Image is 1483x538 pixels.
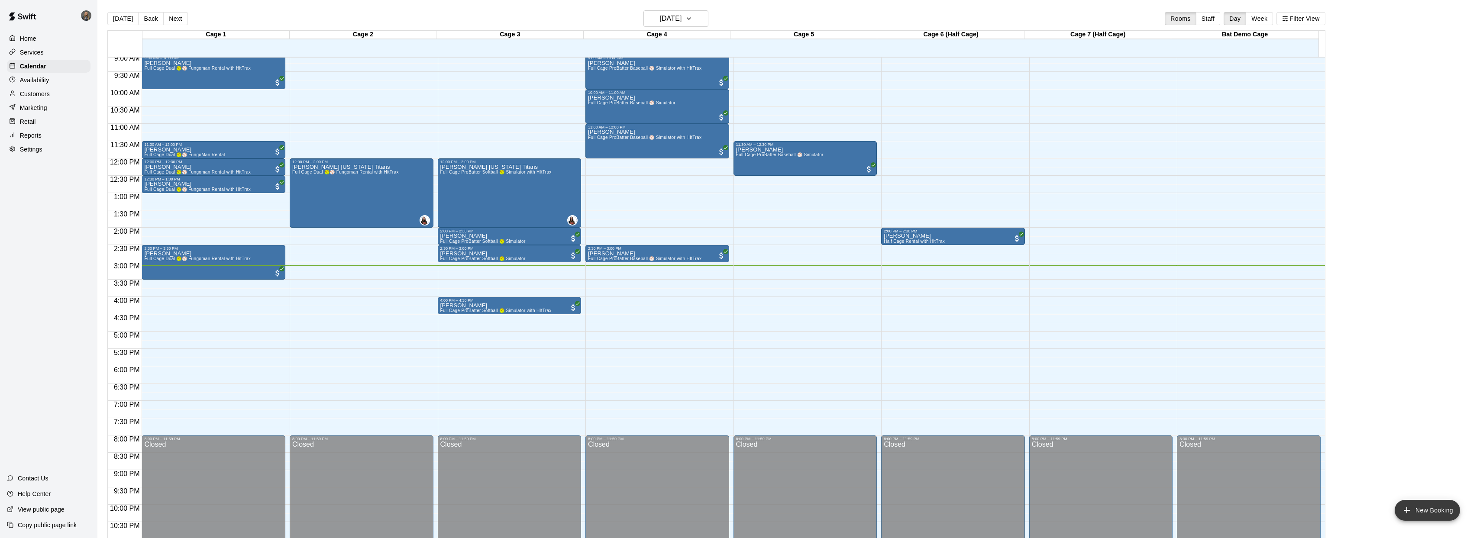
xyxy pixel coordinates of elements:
img: Presley Jantzi [81,10,91,21]
span: Full Cage ProBatter Softball 🥎 Simulator [440,256,526,261]
span: All customers have paid [273,165,282,174]
div: Cage 7 (Half Cage) [1024,31,1171,39]
button: Week [1246,12,1273,25]
span: All customers have paid [717,113,726,122]
a: Marketing [7,101,90,114]
p: Retail [20,117,36,126]
span: Ashton Zeiher [423,215,430,226]
div: Cage 1 [142,31,289,39]
div: 9:00 AM – 10:00 AM [588,56,727,60]
div: 8:00 PM – 11:59 PM [440,437,579,441]
span: 12:30 PM [108,176,142,183]
div: 8:00 PM – 11:59 PM [736,437,875,441]
span: All customers have paid [717,148,726,156]
span: All customers have paid [865,165,873,174]
a: Calendar [7,60,90,73]
span: Full Cage Dual 🥎⚾ Fungoman Rental with HitTrax [144,256,251,261]
div: Ashton Zeiher [420,215,430,226]
a: Reports [7,129,90,142]
span: 9:00 PM [112,470,142,477]
div: 8:00 PM – 11:59 PM [144,437,283,441]
div: 2:30 PM – 3:00 PM [588,246,727,251]
span: 9:30 AM [112,72,142,79]
span: 8:00 PM [112,435,142,443]
h6: [DATE] [659,13,682,25]
p: Settings [20,145,42,154]
span: 10:30 PM [108,522,142,529]
div: 12:00 PM – 12:30 PM [144,160,283,164]
div: 2:30 PM – 3:30 PM: Full Cage Dual 🥎⚾ Fungoman Rental with HitTrax [142,245,285,280]
span: All customers have paid [717,78,726,87]
div: 2:00 PM – 2:30 PM [440,229,579,233]
div: 12:00 PM – 12:30 PM: Kevin Hord [142,158,285,176]
button: [DATE] [643,10,708,27]
span: Half Cage Rental with HitTrax [884,239,945,244]
span: 5:00 PM [112,332,142,339]
button: Filter View [1276,12,1325,25]
p: Contact Us [18,474,48,483]
div: 2:30 PM – 3:00 PM: Sterling Chaffins [585,245,729,262]
div: Cage 2 [290,31,436,39]
span: 6:00 PM [112,366,142,374]
span: 4:00 PM [112,297,142,304]
div: Cage 3 [436,31,583,39]
div: 8:00 PM – 11:59 PM [884,437,1022,441]
span: Full Cage ProBatter Softball 🥎 Simulator [440,239,526,244]
span: 2:30 PM [112,245,142,252]
button: [DATE] [107,12,139,25]
div: Ashton Zeiher [567,215,578,226]
div: 11:30 AM – 12:00 PM: Full Cage Dual 🥎⚾ FungoMan Rental [142,141,285,158]
span: Full Cage ProBatter Softball 🥎 Simulator with HItTrax [440,308,552,313]
div: 12:30 PM – 1:00 PM: Kevin Hord [142,176,285,193]
span: Full Cage Dual 🥎⚾ Fungoman Rental with HitTrax [144,170,251,174]
button: Staff [1196,12,1221,25]
span: Full Cage ProBatter Baseball ⚾ Simulator [736,152,824,157]
button: Day [1224,12,1246,25]
p: Marketing [20,103,47,112]
span: 7:00 PM [112,401,142,408]
div: 12:00 PM – 2:00 PM [292,160,431,164]
div: Bat Demo Cage [1171,31,1318,39]
span: All customers have paid [1013,234,1021,243]
span: Full Cage Dual 🥎⚾ Fungoman Rental with HitTrax [144,66,251,71]
span: 2:00 PM [112,228,142,235]
div: 11:30 AM – 12:30 PM [736,142,875,147]
span: 6:30 PM [112,383,142,391]
p: Services [20,48,44,57]
div: 12:30 PM – 1:00 PM [144,177,283,181]
div: Customers [7,87,90,100]
p: Customers [20,90,50,98]
span: Full Cage ProBatter Baseball ⚾ Simulator with HItTrax [588,66,701,71]
button: Rooms [1165,12,1196,25]
div: 10:00 AM – 11:00 AM [588,90,727,95]
div: Availability [7,74,90,87]
span: 10:00 PM [108,505,142,512]
div: 8:00 PM – 11:59 PM [292,437,431,441]
span: All customers have paid [273,182,282,191]
div: 12:00 PM – 2:00 PM: Hallie Oregon Titans [438,158,582,228]
div: 8:00 PM – 11:59 PM [1032,437,1170,441]
div: Cage 6 (Half Cage) [877,31,1024,39]
div: 11:30 AM – 12:30 PM: Full Cage ProBatter Baseball ⚾ Simulator [733,141,877,176]
span: 8:30 PM [112,453,142,460]
span: Full Cage Dual 🥎⚾ Fungoman Rental with HitTrax [292,170,399,174]
div: 11:30 AM – 12:00 PM [144,142,283,147]
span: Full Cage Dual 🥎⚾ Fungoman Rental with HitTrax [144,187,251,192]
a: Retail [7,115,90,128]
button: Next [163,12,187,25]
div: Presley Jantzi [79,7,97,24]
p: Availability [20,76,49,84]
p: Calendar [20,62,46,71]
span: 3:00 PM [112,262,142,270]
span: 9:30 PM [112,487,142,495]
span: 3:30 PM [112,280,142,287]
span: Ashton Zeiher [571,215,578,226]
a: Settings [7,143,90,156]
span: 11:00 AM [108,124,142,131]
span: Full Cage ProBatter Baseball ⚾ Simulator with HItTrax [588,135,701,140]
span: All customers have paid [273,78,282,87]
